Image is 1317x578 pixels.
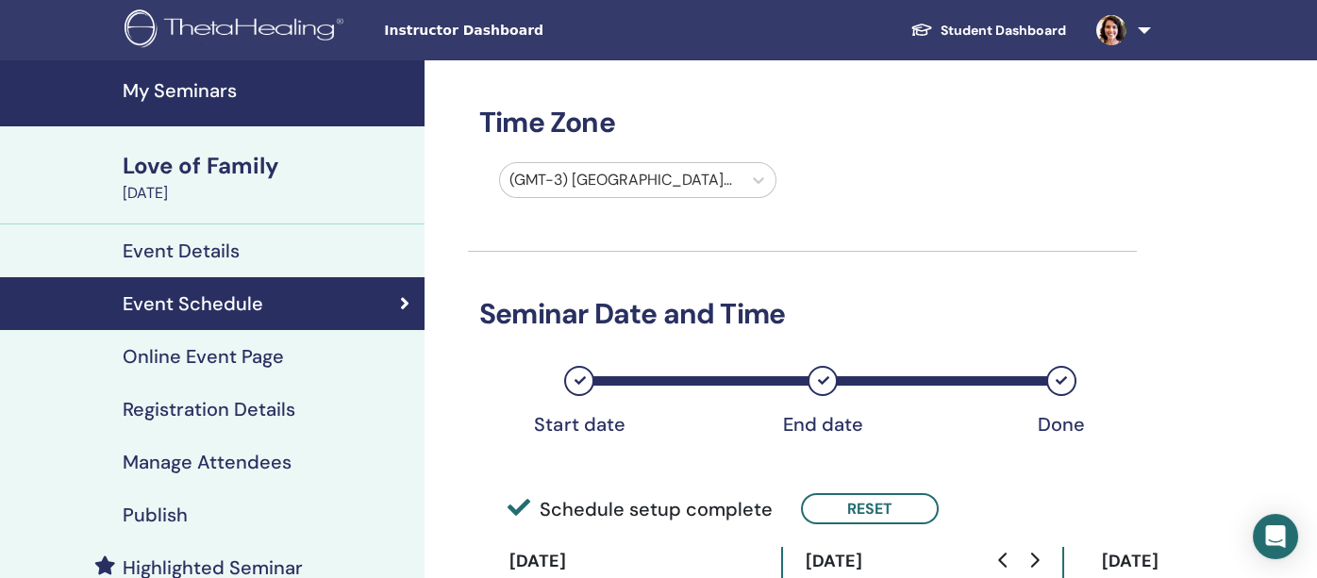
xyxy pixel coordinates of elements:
a: Love of Family[DATE] [111,150,425,205]
h4: Publish [123,504,188,526]
div: [DATE] [1087,547,1175,576]
div: Done [1014,413,1109,436]
h4: Online Event Page [123,345,284,368]
h4: My Seminars [123,79,413,102]
div: Love of Family [123,150,413,182]
h4: Registration Details [123,398,295,421]
button: Reset [801,493,939,524]
a: Student Dashboard [895,13,1081,48]
span: Schedule setup complete [508,495,773,523]
div: [DATE] [494,547,582,576]
img: logo.png [125,9,350,52]
h3: Seminar Date and Time [468,297,1137,331]
h4: Event Details [123,239,240,262]
span: Instructor Dashboard [384,21,667,41]
div: Open Intercom Messenger [1253,514,1298,559]
div: Start date [532,413,626,436]
img: default.jpg [1096,15,1126,45]
h4: Event Schedule [123,292,263,315]
div: [DATE] [123,182,413,205]
img: graduation-cap-white.svg [910,22,933,38]
h3: Time Zone [468,106,1137,140]
div: End date [775,413,870,436]
h4: Manage Attendees [123,451,292,473]
div: [DATE] [791,547,878,576]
